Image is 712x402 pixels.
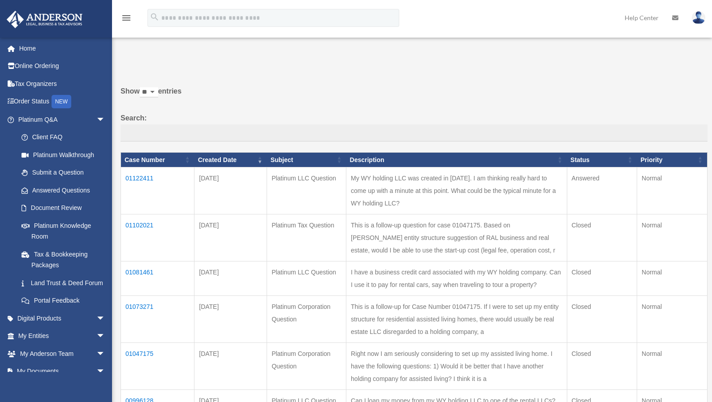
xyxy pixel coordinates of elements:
[567,152,637,167] th: Status: activate to sort column ascending
[121,124,708,141] input: Search:
[13,128,114,146] a: Client FAQ
[346,296,567,343] td: This is a follow-up for Case Number 01047175. If I were to set up my entity structure for residen...
[121,167,194,214] td: 01122411
[346,152,567,167] th: Description: activate to sort column ascending
[121,261,194,296] td: 01081461
[121,13,132,23] i: menu
[13,217,114,245] a: Platinum Knowledge Room
[637,152,708,167] th: Priority: activate to sort column ascending
[121,152,194,167] th: Case Number: activate to sort column ascending
[692,11,705,24] img: User Pic
[267,261,346,296] td: Platinum LLC Question
[121,85,708,107] label: Show entries
[346,214,567,261] td: This is a follow-up question for case 01047175. Based on [PERSON_NAME] entity structure suggestio...
[96,327,114,346] span: arrow_drop_down
[13,181,110,199] a: Answered Questions
[194,214,267,261] td: [DATE]
[267,152,346,167] th: Subject: activate to sort column ascending
[346,261,567,296] td: I have a business credit card associated with my WY holding company. Can I use it to pay for rent...
[567,296,637,343] td: Closed
[637,261,708,296] td: Normal
[52,95,71,108] div: NEW
[6,363,119,381] a: My Documentsarrow_drop_down
[6,345,119,363] a: My Anderson Teamarrow_drop_down
[194,167,267,214] td: [DATE]
[267,343,346,390] td: Platinum Corporation Question
[637,214,708,261] td: Normal
[346,343,567,390] td: Right now I am seriously considering to set up my assisted living home. I have the following ques...
[13,245,114,274] a: Tax & Bookkeeping Packages
[96,111,114,129] span: arrow_drop_down
[4,11,85,28] img: Anderson Advisors Platinum Portal
[13,199,114,217] a: Document Review
[6,75,119,93] a: Tax Organizers
[6,327,119,345] a: My Entitiesarrow_drop_down
[567,167,637,214] td: Answered
[121,296,194,343] td: 01073271
[140,87,158,98] select: Showentries
[121,16,132,23] a: menu
[6,111,114,128] a: Platinum Q&Aarrow_drop_down
[194,261,267,296] td: [DATE]
[13,274,114,292] a: Land Trust & Deed Forum
[194,296,267,343] td: [DATE]
[637,343,708,390] td: Normal
[194,343,267,390] td: [DATE]
[150,12,160,22] i: search
[346,167,567,214] td: My WY holding LLC was created in [DATE]. I am thinking really hard to come up with a minute at th...
[121,343,194,390] td: 01047175
[637,296,708,343] td: Normal
[6,309,119,327] a: Digital Productsarrow_drop_down
[6,93,119,111] a: Order StatusNEW
[267,296,346,343] td: Platinum Corporation Question
[13,146,114,164] a: Platinum Walkthrough
[267,167,346,214] td: Platinum LLC Question
[567,343,637,390] td: Closed
[6,39,119,57] a: Home
[121,214,194,261] td: 01102021
[567,261,637,296] td: Closed
[13,164,114,182] a: Submit a Question
[194,152,267,167] th: Created Date: activate to sort column ascending
[567,214,637,261] td: Closed
[96,309,114,328] span: arrow_drop_down
[96,345,114,363] span: arrow_drop_down
[637,167,708,214] td: Normal
[6,57,119,75] a: Online Ordering
[96,363,114,381] span: arrow_drop_down
[121,112,708,141] label: Search:
[13,292,114,310] a: Portal Feedback
[267,214,346,261] td: Platinum Tax Question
